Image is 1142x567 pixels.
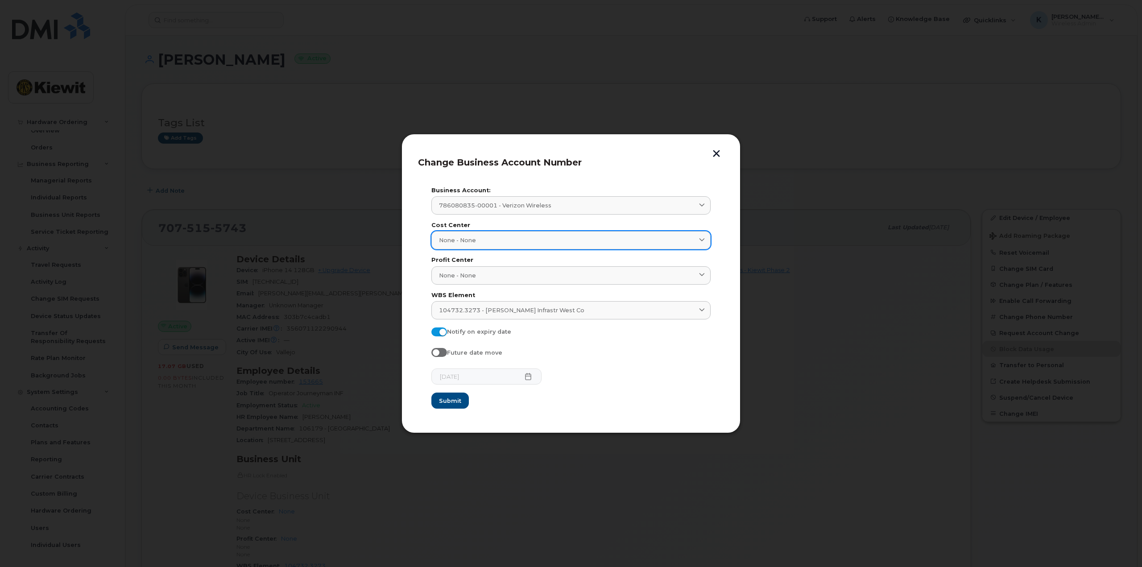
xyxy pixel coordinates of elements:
[431,231,711,249] a: None - None
[431,266,711,285] a: None - None
[431,393,469,409] button: Submit
[431,223,711,228] label: Cost Center
[431,293,711,298] label: WBS Element
[431,188,711,194] label: Business Account:
[418,157,582,168] span: Change Business Account Number
[431,301,711,319] a: 104732.3273 - [PERSON_NAME] Infrastr West Co
[439,201,551,210] span: 786080835-00001 - Verizon Wireless
[431,196,711,215] a: 786080835-00001 - Verizon Wireless
[1103,528,1135,560] iframe: Messenger Launcher
[439,397,461,405] span: Submit
[447,349,502,356] span: Future date move
[431,257,711,263] label: Profit Center
[431,327,439,335] input: Notify on expiry date
[439,236,476,244] span: None - None
[439,271,476,280] span: None - None
[447,328,511,335] span: Notify on expiry date
[439,306,584,315] span: 104732.3273 - [PERSON_NAME] Infrastr West Co
[431,348,439,355] input: Future date move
